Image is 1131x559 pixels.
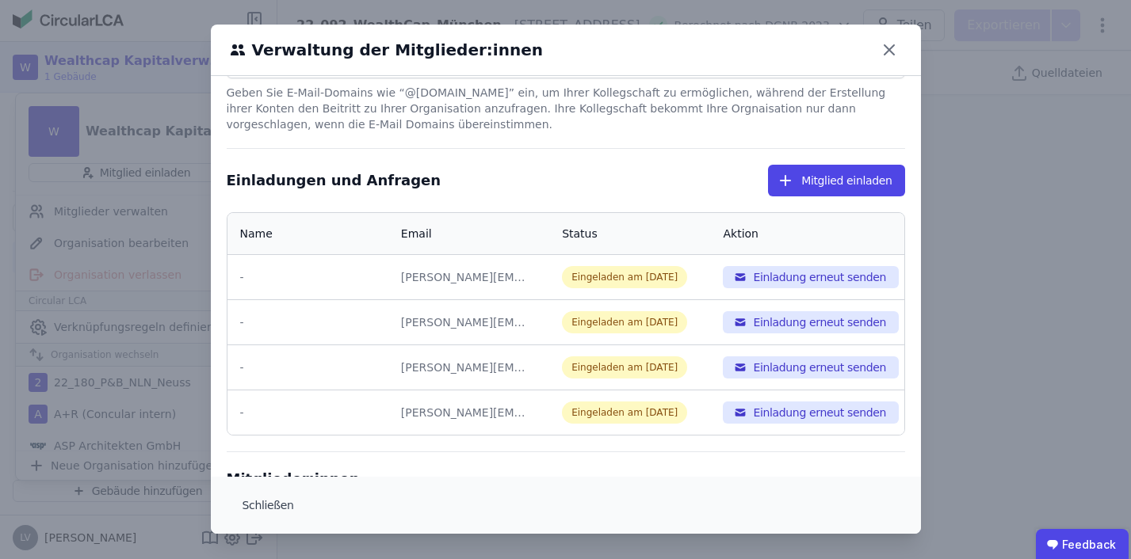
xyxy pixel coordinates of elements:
div: Eingeladen am [DATE] [562,311,687,333]
div: Geben Sie E-Mail-Domains wie “@[DOMAIN_NAME]” ein, um Ihrer Kollegschaft zu ermöglichen, während ... [227,78,905,132]
div: - [240,269,376,285]
div: Email [401,226,432,241]
div: - [240,359,376,375]
div: [PERSON_NAME][EMAIL_ADDRESS][DOMAIN_NAME] [401,359,528,375]
button: Mitglied einladen [768,165,904,196]
button: Einladung erneut senden [723,266,899,288]
button: Einladung erneut senden [723,401,899,424]
div: - [240,314,376,330]
div: Status [562,226,598,241]
div: Name [240,226,273,241]
div: Aktion [723,226,758,241]
div: Mitglieder:innen [227,468,905,490]
div: Eingeladen am [DATE] [562,401,687,424]
button: Schließen [230,489,307,521]
button: Einladung erneut senden [723,311,899,333]
div: [PERSON_NAME][EMAIL_ADDRESS][DOMAIN_NAME] [401,269,528,285]
div: Eingeladen am [DATE] [562,356,687,378]
div: Eingeladen am [DATE] [562,266,687,288]
div: Einladungen und Anfragen [227,169,441,192]
button: Einladung erneut senden [723,356,899,378]
div: [PERSON_NAME][EMAIL_ADDRESS][DOMAIN_NAME] [401,405,528,420]
div: [PERSON_NAME][EMAIL_ADDRESS][DOMAIN_NAME] [401,314,528,330]
div: - [240,405,376,420]
h6: Verwaltung der Mitglieder:innen [246,38,543,62]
